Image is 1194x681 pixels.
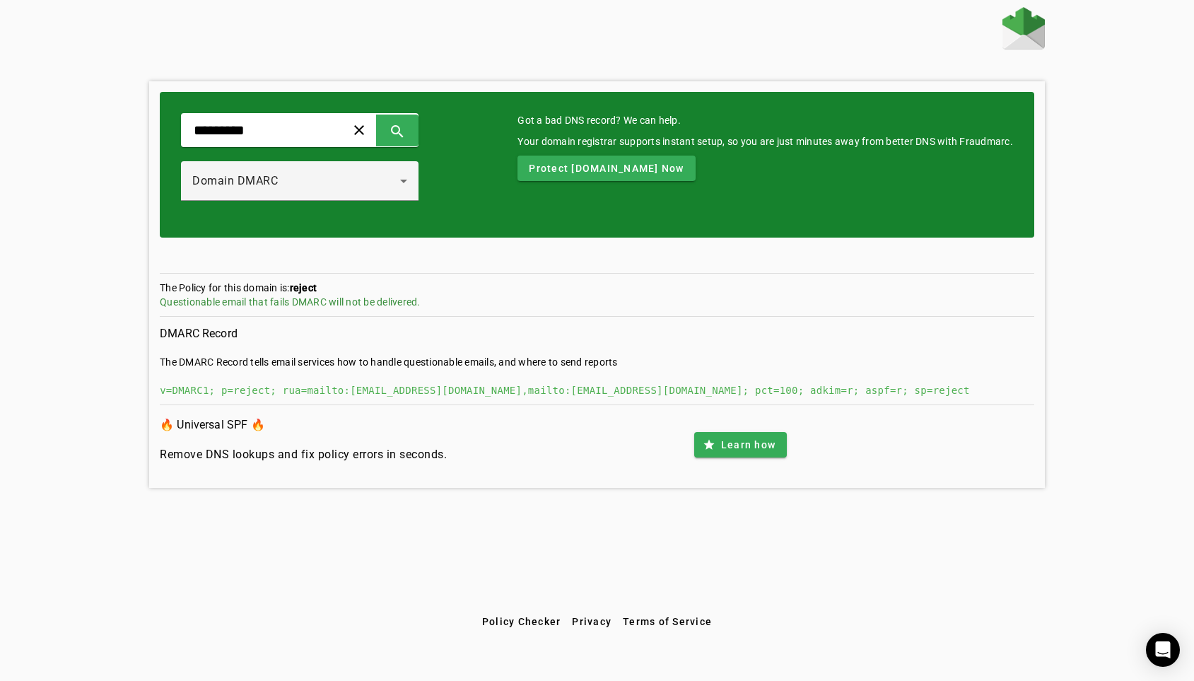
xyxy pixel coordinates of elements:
[572,616,611,627] span: Privacy
[1146,633,1180,667] div: Open Intercom Messenger
[160,415,447,435] h3: 🔥 Universal SPF 🔥
[160,295,1034,309] div: Questionable email that fails DMARC will not be delivered.
[617,609,718,634] button: Terms of Service
[160,383,1034,397] div: v=DMARC1; p=reject; rua=mailto:[EMAIL_ADDRESS][DOMAIN_NAME],mailto:[EMAIL_ADDRESS][DOMAIN_NAME]; ...
[566,609,617,634] button: Privacy
[160,355,1034,369] div: The DMARC Record tells email services how to handle questionable emails, and where to send reports
[1002,7,1045,50] img: Fraudmarc Logo
[721,438,775,452] span: Learn how
[517,156,695,181] button: Protect [DOMAIN_NAME] Now
[1002,7,1045,53] a: Home
[290,282,317,293] strong: reject
[529,161,684,175] span: Protect [DOMAIN_NAME] Now
[160,324,1034,344] h3: DMARC Record
[160,281,1034,317] section: The Policy for this domain is:
[623,616,712,627] span: Terms of Service
[192,174,278,187] span: Domain DMARC
[476,609,567,634] button: Policy Checker
[694,432,787,458] button: Learn how
[160,446,447,463] h4: Remove DNS lookups and fix policy errors in seconds.
[517,134,1013,149] div: Your domain registrar supports instant setup, so you are just minutes away from better DNS with F...
[482,616,561,627] span: Policy Checker
[517,113,1013,127] mat-card-title: Got a bad DNS record? We can help.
